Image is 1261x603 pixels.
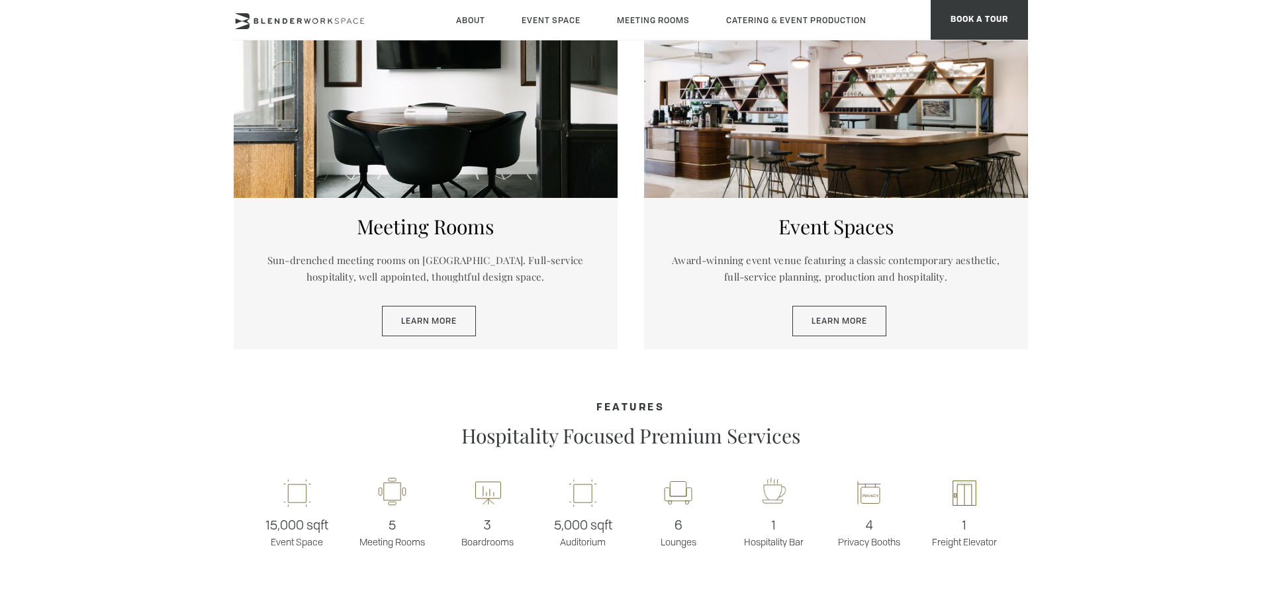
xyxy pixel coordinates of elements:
img: workspace-nyc-hospitality-icon-2x.png [757,477,790,509]
p: Auditorium [536,515,631,548]
p: Privacy Booths [821,515,917,548]
p: Sun-drenched meeting rooms on [GEOGRAPHIC_DATA]. Full-service hospitality, well appointed, though... [254,252,598,286]
p: Event Space [250,515,345,548]
span: 1 [726,515,821,535]
p: Award-winning event venue featuring a classic contemporary aesthetic, full-service planning, prod... [664,252,1008,286]
span: 4 [821,515,917,535]
iframe: Chat Widget [1023,434,1261,603]
p: Hospitality Bar [726,515,821,548]
a: Learn More [792,306,886,336]
p: Meeting Rooms [345,515,440,548]
p: Boardrooms [440,515,536,548]
span: 15,000 sqft [250,515,345,535]
h5: Event Spaces [664,214,1008,238]
h5: Meeting Rooms [254,214,598,238]
span: 5 [345,515,440,535]
a: Learn More [382,306,476,336]
span: 3 [440,515,536,535]
p: Hospitality Focused Premium Services [399,424,863,447]
span: 1 [917,515,1012,535]
p: Freight Elevator [917,515,1012,548]
span: 5,000 sqft [536,515,631,535]
p: Lounges [631,515,726,548]
h4: Features [234,402,1028,414]
span: 6 [631,515,726,535]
